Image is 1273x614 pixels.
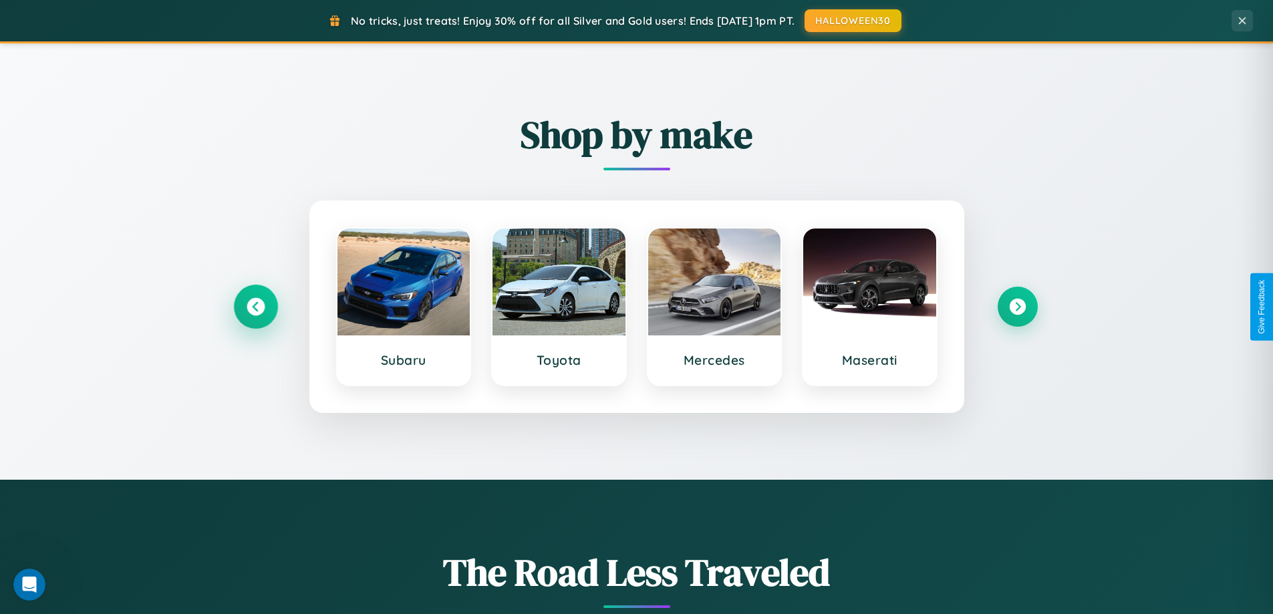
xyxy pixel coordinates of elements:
[805,9,901,32] button: HALLOWEEN30
[236,547,1038,598] h1: The Road Less Traveled
[817,352,923,368] h3: Maserati
[351,14,795,27] span: No tricks, just treats! Enjoy 30% off for all Silver and Gold users! Ends [DATE] 1pm PT.
[351,352,457,368] h3: Subaru
[662,352,768,368] h3: Mercedes
[506,352,612,368] h3: Toyota
[13,569,45,601] iframe: Intercom live chat
[236,109,1038,160] h2: Shop by make
[1257,280,1266,334] div: Give Feedback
